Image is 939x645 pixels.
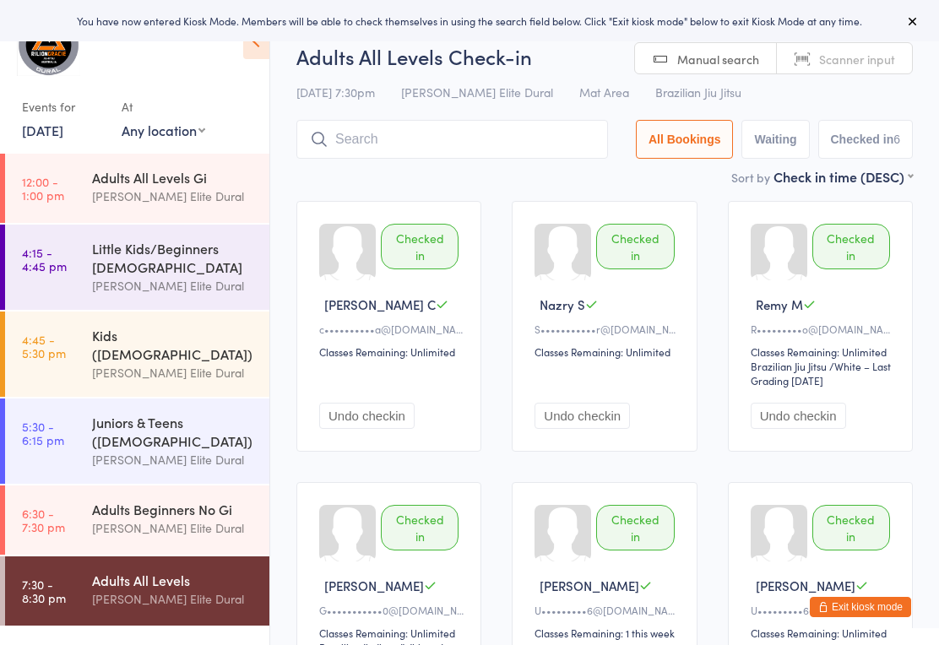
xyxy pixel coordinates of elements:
a: 4:15 -4:45 pmLittle Kids/Beginners [DEMOGRAPHIC_DATA][PERSON_NAME] Elite Dural [5,225,269,310]
div: U•••••••••6@[DOMAIN_NAME] [751,603,895,617]
div: Checked in [596,224,674,269]
label: Sort by [731,169,770,186]
div: Adults Beginners No Gi [92,500,255,518]
button: Checked in6 [818,120,914,159]
a: 7:30 -8:30 pmAdults All Levels[PERSON_NAME] Elite Dural [5,556,269,626]
div: c••••••••••a@[DOMAIN_NAME] [319,322,464,336]
time: 4:45 - 5:30 pm [22,333,66,360]
div: Events for [22,93,105,121]
div: You have now entered Kiosk Mode. Members will be able to check themselves in using the search fie... [27,14,912,28]
span: [DATE] 7:30pm [296,84,375,100]
div: Checked in [812,505,890,550]
span: Mat Area [579,84,629,100]
div: Adults All Levels Gi [92,168,255,187]
div: Classes Remaining: 1 this week [535,626,679,640]
button: Waiting [741,120,809,159]
div: Checked in [381,224,459,269]
div: [PERSON_NAME] Elite Dural [92,276,255,295]
div: Classes Remaining: Unlimited [319,626,464,640]
button: Undo checkin [319,403,415,429]
div: Juniors & Teens ([DEMOGRAPHIC_DATA]) [92,413,255,450]
span: [PERSON_NAME] C [324,295,436,313]
span: [PERSON_NAME] [540,577,639,594]
div: Classes Remaining: Unlimited [751,344,895,359]
div: U•••••••••6@[DOMAIN_NAME] [535,603,679,617]
div: Checked in [812,224,890,269]
span: Nazry S [540,295,585,313]
span: [PERSON_NAME] Elite Dural [401,84,553,100]
span: [PERSON_NAME] [756,577,855,594]
div: Little Kids/Beginners [DEMOGRAPHIC_DATA] [92,239,255,276]
time: 12:00 - 1:00 pm [22,175,64,202]
div: 6 [893,133,900,146]
a: 12:00 -1:00 pmAdults All Levels Gi[PERSON_NAME] Elite Dural [5,154,269,223]
div: Classes Remaining: Unlimited [535,344,679,359]
a: [DATE] [22,121,63,139]
div: [PERSON_NAME] Elite Dural [92,589,255,609]
time: 6:30 - 7:30 pm [22,507,65,534]
div: At [122,93,205,121]
div: Classes Remaining: Unlimited [319,344,464,359]
time: 5:30 - 6:15 pm [22,420,64,447]
div: S•••••••••••r@[DOMAIN_NAME] [535,322,679,336]
button: Exit kiosk mode [810,597,911,617]
div: Check in time (DESC) [773,167,913,186]
div: [PERSON_NAME] Elite Dural [92,187,255,206]
input: Search [296,120,608,159]
div: [PERSON_NAME] Elite Dural [92,450,255,469]
div: [PERSON_NAME] Elite Dural [92,363,255,382]
div: Checked in [596,505,674,550]
div: Adults All Levels [92,571,255,589]
div: [PERSON_NAME] Elite Dural [92,518,255,538]
time: 4:15 - 4:45 pm [22,246,67,273]
a: 6:30 -7:30 pmAdults Beginners No Gi[PERSON_NAME] Elite Dural [5,485,269,555]
h2: Adults All Levels Check-in [296,42,913,70]
span: Remy M [756,295,803,313]
div: Checked in [381,505,459,550]
span: [PERSON_NAME] [324,577,424,594]
span: Brazilian Jiu Jitsu [655,84,741,100]
button: Undo checkin [535,403,630,429]
div: Any location [122,121,205,139]
span: Manual search [677,51,759,68]
a: 5:30 -6:15 pmJuniors & Teens ([DEMOGRAPHIC_DATA])[PERSON_NAME] Elite Dural [5,398,269,484]
img: Gracie Elite Jiu Jitsu Dural [17,13,80,76]
div: Brazilian Jiu Jitsu [751,359,827,373]
a: 4:45 -5:30 pmKids ([DEMOGRAPHIC_DATA])[PERSON_NAME] Elite Dural [5,312,269,397]
div: Classes Remaining: Unlimited [751,626,895,640]
time: 7:30 - 8:30 pm [22,577,66,604]
span: Scanner input [819,51,895,68]
div: G•••••••••••0@[DOMAIN_NAME] [319,603,464,617]
div: Kids ([DEMOGRAPHIC_DATA]) [92,326,255,363]
button: All Bookings [636,120,734,159]
button: Undo checkin [751,403,846,429]
div: R•••••••••o@[DOMAIN_NAME] [751,322,895,336]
